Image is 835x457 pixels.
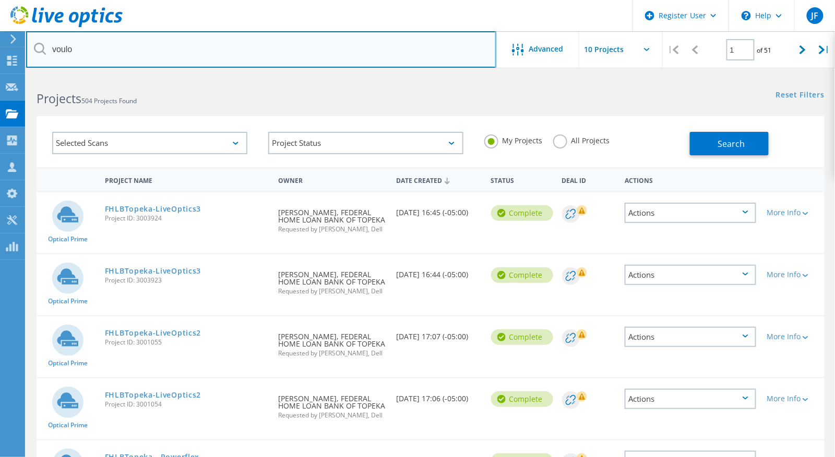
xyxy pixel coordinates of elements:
[391,316,485,351] div: [DATE] 17:07 (-05:00)
[105,205,201,213] a: FHLBTopeka-LiveOptics3
[811,11,818,20] span: JF
[105,277,268,283] span: Project ID: 3003923
[491,391,553,407] div: Complete
[48,236,88,242] span: Optical Prime
[105,215,268,221] span: Project ID: 3003924
[767,333,819,340] div: More Info
[100,170,273,189] div: Project Name
[278,412,386,418] span: Requested by [PERSON_NAME], Dell
[10,22,123,29] a: Live Optics Dashboard
[391,170,485,190] div: Date Created
[105,329,201,337] a: FHLBTopeka-LiveOptics2
[690,132,769,155] button: Search
[491,267,553,283] div: Complete
[26,31,496,68] input: Search projects by name, owner, ID, company, etc
[105,267,201,275] a: FHLBTopeka-LiveOptics3
[278,226,386,232] span: Requested by [PERSON_NAME], Dell
[273,254,391,305] div: [PERSON_NAME], FEDERAL HOME LOAN BANK OF TOPEKA
[81,96,137,105] span: 504 Projects Found
[105,401,268,407] span: Project ID: 3001054
[529,45,564,53] span: Advanced
[268,132,463,154] div: Project Status
[48,360,88,366] span: Optical Prime
[776,91,825,100] a: Reset Filters
[625,327,756,347] div: Actions
[52,132,247,154] div: Selected Scans
[48,298,88,304] span: Optical Prime
[718,138,745,150] span: Search
[767,271,819,278] div: More Info
[273,316,391,367] div: [PERSON_NAME], FEDERAL HOME LOAN BANK OF TOPEKA
[625,203,756,223] div: Actions
[742,11,751,20] svg: \n
[37,90,81,107] b: Projects
[491,329,553,345] div: Complete
[484,134,543,144] label: My Projects
[48,422,88,428] span: Optical Prime
[767,209,819,216] div: More Info
[278,288,386,294] span: Requested by [PERSON_NAME], Dell
[273,192,391,243] div: [PERSON_NAME], FEDERAL HOME LOAN BANK OF TOPEKA
[391,378,485,413] div: [DATE] 17:06 (-05:00)
[273,378,391,429] div: [PERSON_NAME], FEDERAL HOME LOAN BANK OF TOPEKA
[391,192,485,227] div: [DATE] 16:45 (-05:00)
[105,339,268,345] span: Project ID: 3001055
[767,395,819,402] div: More Info
[814,31,835,68] div: |
[625,265,756,285] div: Actions
[273,170,391,189] div: Owner
[663,31,684,68] div: |
[625,389,756,409] div: Actions
[491,205,553,221] div: Complete
[105,391,201,399] a: FHLBTopeka-LiveOptics2
[757,46,772,55] span: of 51
[391,254,485,289] div: [DATE] 16:44 (-05:00)
[557,170,620,189] div: Deal Id
[278,350,386,356] span: Requested by [PERSON_NAME], Dell
[553,134,610,144] label: All Projects
[486,170,557,189] div: Status
[619,170,761,189] div: Actions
